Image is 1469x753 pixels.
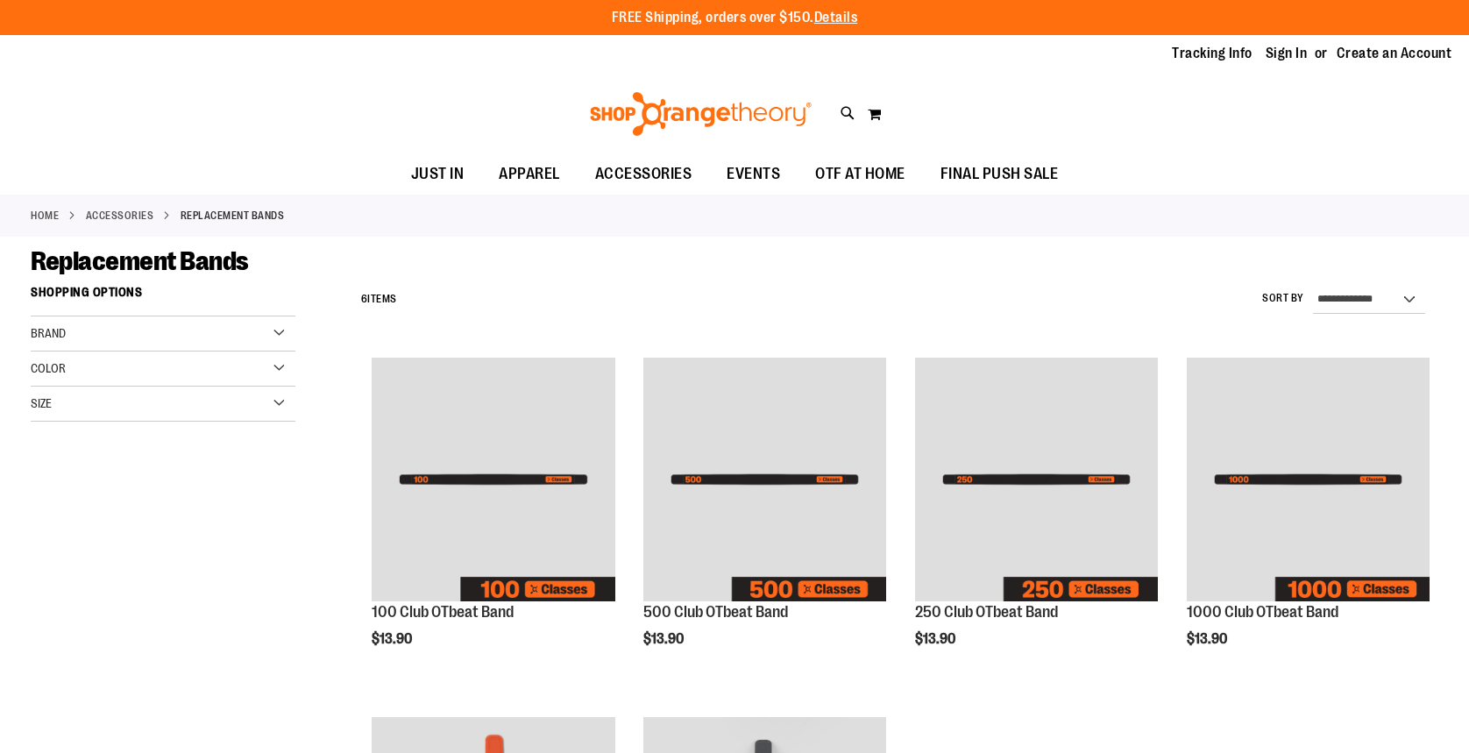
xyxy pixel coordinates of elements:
[940,154,1059,194] span: FINAL PUSH SALE
[31,387,295,422] div: Size
[643,358,886,600] img: Image of 500 Club OTbeat Band
[915,631,958,647] span: $13.90
[1187,631,1230,647] span: $13.90
[587,92,814,136] img: Shop Orangetheory
[361,286,397,313] h2: Items
[31,316,295,352] div: Brand
[915,358,1158,603] a: Image of 250 Club OTbeat Band
[31,396,52,410] span: Size
[481,154,578,195] a: APPAREL
[1187,358,1430,603] a: Image of 1000 Club OTbeat Band
[1187,358,1430,600] img: Image of 1000 Club OTbeat Band
[915,358,1158,600] img: Image of 250 Club OTbeat Band
[923,154,1076,195] a: FINAL PUSH SALE
[1178,349,1438,692] div: product
[372,358,614,603] a: Image of 100 Club OTbeat Band
[31,277,295,316] strong: Shopping Options
[31,246,249,276] span: Replacement Bands
[915,603,1058,621] a: 250 Club OTbeat Band
[595,154,692,194] span: ACCESSORIES
[635,349,895,692] div: product
[363,349,623,692] div: product
[1266,44,1308,63] a: Sign In
[643,603,788,621] a: 500 Club OTbeat Band
[361,293,368,305] span: 6
[394,154,482,195] a: JUST IN
[372,358,614,600] img: Image of 100 Club OTbeat Band
[798,154,923,195] a: OTF AT HOME
[31,361,66,375] span: Color
[727,154,780,194] span: EVENTS
[31,352,295,387] div: Color
[906,349,1167,692] div: product
[815,154,905,194] span: OTF AT HOME
[1172,44,1253,63] a: Tracking Info
[181,208,285,224] strong: Replacement Bands
[1187,603,1338,621] a: 1000 Club OTbeat Band
[86,208,154,224] a: ACCESSORIES
[643,631,686,647] span: $13.90
[372,631,415,647] span: $13.90
[814,10,858,25] a: Details
[578,154,710,194] a: ACCESSORIES
[1337,44,1452,63] a: Create an Account
[411,154,465,194] span: JUST IN
[499,154,560,194] span: APPAREL
[709,154,798,195] a: EVENTS
[643,358,886,603] a: Image of 500 Club OTbeat Band
[1262,291,1304,306] label: Sort By
[31,208,59,224] a: Home
[31,326,66,340] span: Brand
[372,603,514,621] a: 100 Club OTbeat Band
[612,8,858,28] p: FREE Shipping, orders over $150.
